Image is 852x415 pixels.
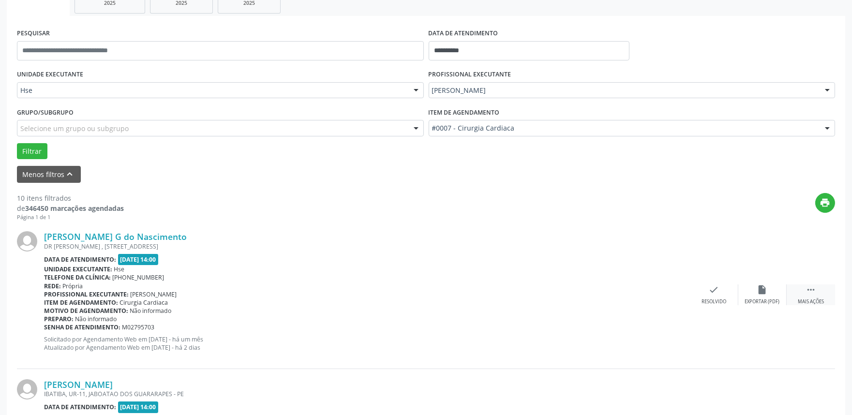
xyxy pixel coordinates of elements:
[44,335,690,352] p: Solicitado por Agendamento Web em [DATE] - há um mês Atualizado por Agendamento Web em [DATE] - h...
[17,203,124,213] div: de
[75,315,117,323] span: Não informado
[131,290,177,298] span: [PERSON_NAME]
[429,26,498,41] label: DATA DE ATENDIMENTO
[17,193,124,203] div: 10 itens filtrados
[429,67,511,82] label: PROFISSIONAL EXECUTANTE
[118,254,159,265] span: [DATE] 14:00
[65,169,75,179] i: keyboard_arrow_up
[122,323,155,331] span: M02795703
[118,401,159,413] span: [DATE] 14:00
[429,105,500,120] label: Item de agendamento
[806,284,816,295] i: 
[113,273,164,282] span: [PHONE_NUMBER]
[114,265,125,273] span: Hse
[757,284,768,295] i: insert_drive_file
[17,105,74,120] label: Grupo/Subgrupo
[44,390,690,398] div: IBATIBA, UR-11, JABOATAO DOS GUARARAPES - PE
[44,265,112,273] b: Unidade executante:
[44,231,187,242] a: [PERSON_NAME] G do Nascimento
[432,123,816,133] span: #0007 - Cirurgia Cardiaca
[44,273,111,282] b: Telefone da clínica:
[44,379,113,390] a: [PERSON_NAME]
[820,197,831,208] i: print
[798,298,824,305] div: Mais ações
[17,213,124,222] div: Página 1 de 1
[44,315,74,323] b: Preparo:
[44,307,128,315] b: Motivo de agendamento:
[17,166,81,183] button: Menos filtroskeyboard_arrow_up
[815,193,835,213] button: print
[17,379,37,400] img: img
[20,123,129,133] span: Selecione um grupo ou subgrupo
[44,282,61,290] b: Rede:
[44,290,129,298] b: Profissional executante:
[20,86,404,95] span: Hse
[25,204,124,213] strong: 346450 marcações agendadas
[120,298,168,307] span: Cirurgia Cardiaca
[17,143,47,160] button: Filtrar
[44,403,116,411] b: Data de atendimento:
[130,307,172,315] span: Não informado
[44,323,120,331] b: Senha de atendimento:
[17,67,83,82] label: UNIDADE EXECUTANTE
[44,242,690,251] div: DR [PERSON_NAME] , [STREET_ADDRESS]
[17,26,50,41] label: PESQUISAR
[17,231,37,252] img: img
[432,86,816,95] span: [PERSON_NAME]
[709,284,719,295] i: check
[745,298,780,305] div: Exportar (PDF)
[44,298,118,307] b: Item de agendamento:
[63,282,83,290] span: Própria
[702,298,726,305] div: Resolvido
[44,255,116,264] b: Data de atendimento:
